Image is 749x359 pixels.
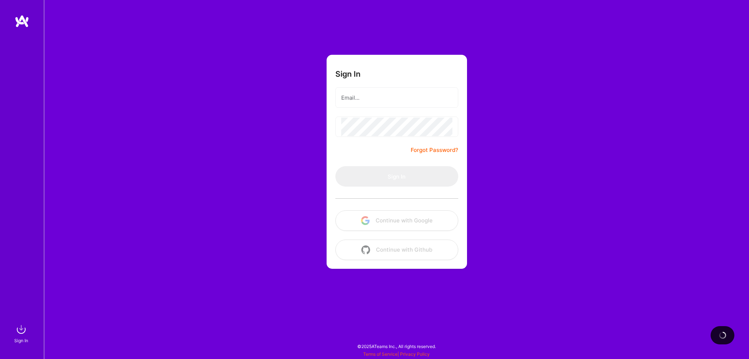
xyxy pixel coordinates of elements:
[335,240,458,260] button: Continue with Github
[341,88,452,107] input: Email...
[14,337,28,344] div: Sign In
[361,216,370,225] img: icon
[14,322,29,337] img: sign in
[719,332,726,339] img: loading
[411,146,458,154] a: Forgot Password?
[44,337,749,355] div: © 2025 ATeams Inc., All rights reserved.
[335,166,458,187] button: Sign In
[335,210,458,231] button: Continue with Google
[15,15,29,28] img: logo
[400,351,430,357] a: Privacy Policy
[363,351,398,357] a: Terms of Service
[363,351,430,357] span: |
[361,245,370,254] img: icon
[335,69,361,79] h3: Sign In
[15,322,29,344] a: sign inSign In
